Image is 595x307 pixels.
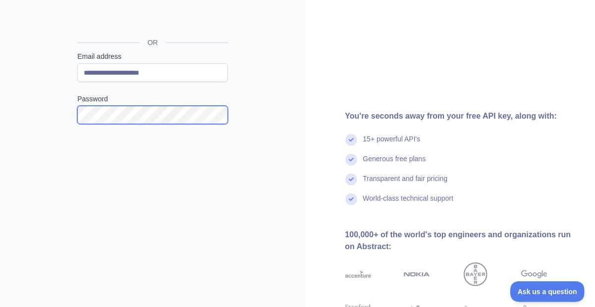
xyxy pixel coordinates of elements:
div: Transparent and fair pricing [363,174,448,193]
div: 15+ powerful API's [363,134,421,154]
img: accenture [345,263,372,286]
iframe: Toggle Customer Support [510,281,585,302]
img: nokia [404,263,430,286]
img: google [521,263,547,286]
img: check mark [345,134,357,146]
label: Email address [77,51,228,61]
span: OR [140,38,166,47]
img: check mark [345,154,357,166]
img: check mark [345,174,357,185]
img: check mark [345,193,357,205]
div: 100,000+ of the world's top engineers and organizations run on Abstract: [345,229,580,253]
img: bayer [464,263,487,286]
iframe: Sign in with Google Button [72,9,231,31]
div: You're seconds away from your free API key, along with: [345,110,580,122]
div: World-class technical support [363,193,454,213]
label: Password [77,94,228,104]
div: Generous free plans [363,154,426,174]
